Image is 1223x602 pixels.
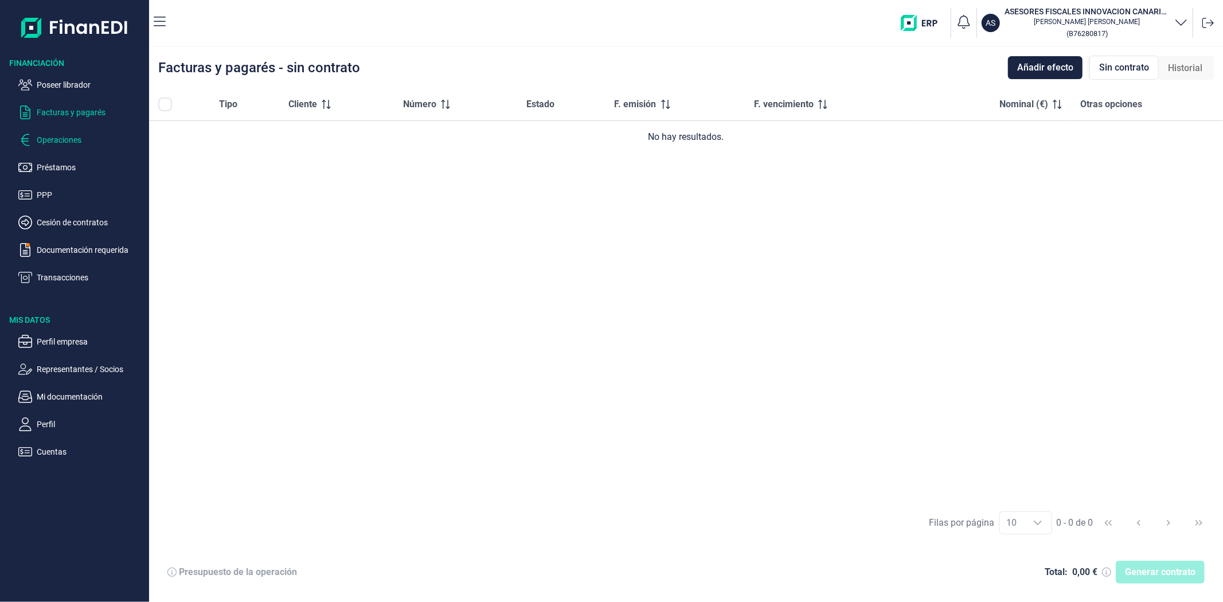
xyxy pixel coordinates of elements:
[179,566,297,578] div: Presupuesto de la operación
[1072,566,1097,578] div: 0,00 €
[37,362,144,376] p: Representantes / Socios
[18,216,144,229] button: Cesión de contratos
[1125,509,1152,537] button: Previous Page
[18,243,144,257] button: Documentación requerida
[158,61,360,75] div: Facturas y pagarés - sin contrato
[1057,518,1093,527] span: 0 - 0 de 0
[1159,57,1212,80] div: Historial
[37,417,144,431] p: Perfil
[37,445,144,459] p: Cuentas
[18,390,144,404] button: Mi documentación
[37,390,144,404] p: Mi documentación
[1099,61,1149,75] span: Sin contrato
[37,161,144,174] p: Préstamos
[18,271,144,284] button: Transacciones
[901,15,946,31] img: erp
[1005,17,1170,26] p: [PERSON_NAME] [PERSON_NAME]
[1005,6,1170,17] h3: ASESORES FISCALES INNOVACION CANARIAS SL
[1168,61,1202,75] span: Historial
[986,17,996,29] p: AS
[37,133,144,147] p: Operaciones
[18,417,144,431] button: Perfil
[37,271,144,284] p: Transacciones
[1066,29,1108,38] small: Copiar cif
[1017,61,1073,75] span: Añadir efecto
[1008,56,1083,79] button: Añadir efecto
[37,78,144,92] p: Poseer librador
[18,362,144,376] button: Representantes / Socios
[18,188,144,202] button: PPP
[288,97,317,111] span: Cliente
[37,216,144,229] p: Cesión de contratos
[929,516,995,530] div: Filas por página
[1155,509,1182,537] button: Next Page
[158,130,1214,144] div: No hay resultados.
[18,78,144,92] button: Poseer librador
[615,97,657,111] span: F. emisión
[982,6,1188,40] button: ASASESORES FISCALES INNOVACION CANARIAS SL[PERSON_NAME] [PERSON_NAME](B76280817)
[1089,56,1159,80] div: Sin contrato
[158,97,172,111] div: All items unselected
[18,133,144,147] button: Operaciones
[1024,512,1052,534] div: Choose
[527,97,555,111] span: Estado
[403,97,436,111] span: Número
[999,97,1048,111] span: Nominal (€)
[18,161,144,174] button: Préstamos
[18,105,144,119] button: Facturas y pagarés
[1185,509,1213,537] button: Last Page
[37,335,144,349] p: Perfil empresa
[754,97,814,111] span: F. vencimiento
[37,105,144,119] p: Facturas y pagarés
[18,445,144,459] button: Cuentas
[219,97,237,111] span: Tipo
[18,335,144,349] button: Perfil empresa
[1095,509,1122,537] button: First Page
[37,243,144,257] p: Documentación requerida
[21,9,128,46] img: Logo de aplicación
[1045,566,1068,578] div: Total:
[37,188,144,202] p: PPP
[1080,97,1142,111] span: Otras opciones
